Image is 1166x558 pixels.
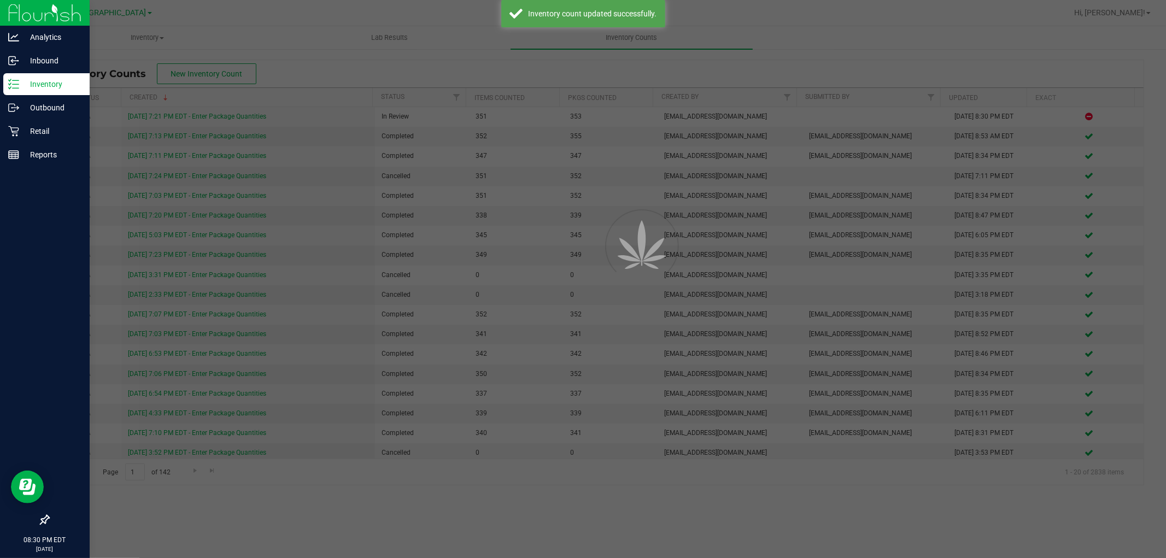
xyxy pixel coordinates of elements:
[5,535,85,545] p: 08:30 PM EDT
[8,102,19,113] inline-svg: Outbound
[19,31,85,44] p: Analytics
[5,545,85,553] p: [DATE]
[19,125,85,138] p: Retail
[8,32,19,43] inline-svg: Analytics
[19,78,85,91] p: Inventory
[8,55,19,66] inline-svg: Inbound
[11,471,44,503] iframe: Resource center
[8,126,19,137] inline-svg: Retail
[19,54,85,67] p: Inbound
[529,8,657,19] div: Inventory count updated successfully.
[19,101,85,114] p: Outbound
[8,79,19,90] inline-svg: Inventory
[19,148,85,161] p: Reports
[8,149,19,160] inline-svg: Reports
